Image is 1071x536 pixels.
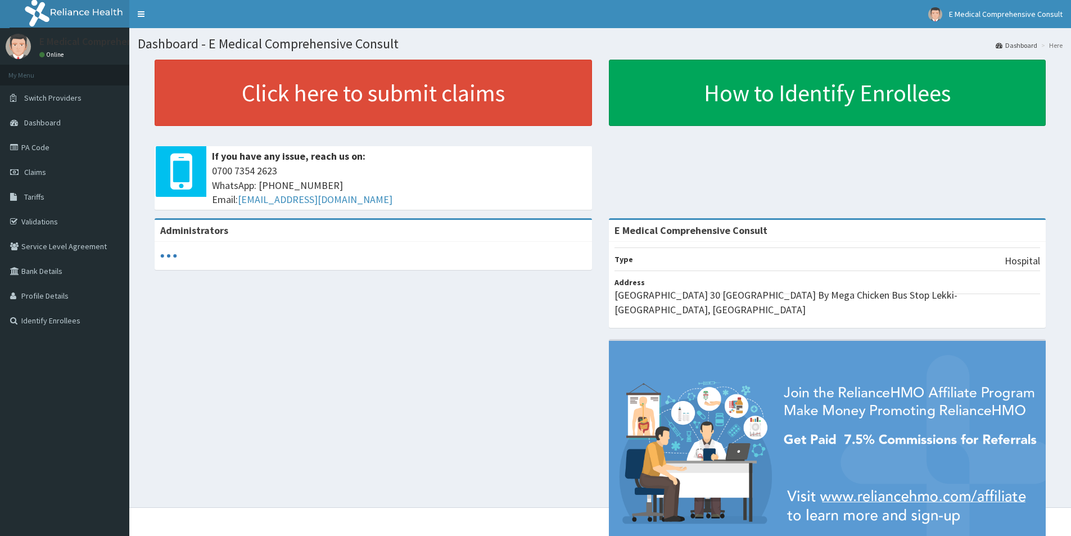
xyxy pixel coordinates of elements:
[155,60,592,126] a: Click here to submit claims
[138,37,1063,51] h1: Dashboard - E Medical Comprehensive Consult
[160,224,228,237] b: Administrators
[614,277,645,287] b: Address
[614,288,1041,317] p: [GEOGRAPHIC_DATA] 30 [GEOGRAPHIC_DATA] By Mega Chicken Bus Stop Lekki-[GEOGRAPHIC_DATA], [GEOGRAP...
[39,51,66,58] a: Online
[39,37,186,47] p: E Medical Comprehensive Consult
[1005,254,1040,268] p: Hospital
[614,254,633,264] b: Type
[212,150,365,163] b: If you have any issue, reach us on:
[24,118,61,128] span: Dashboard
[1038,40,1063,50] li: Here
[996,40,1037,50] a: Dashboard
[238,193,392,206] a: [EMAIL_ADDRESS][DOMAIN_NAME]
[6,34,31,59] img: User Image
[614,224,767,237] strong: E Medical Comprehensive Consult
[949,9,1063,19] span: E Medical Comprehensive Consult
[160,247,177,264] svg: audio-loading
[24,192,44,202] span: Tariffs
[212,164,586,207] span: 0700 7354 2623 WhatsApp: [PHONE_NUMBER] Email:
[24,93,82,103] span: Switch Providers
[609,60,1046,126] a: How to Identify Enrollees
[928,7,942,21] img: User Image
[24,167,46,177] span: Claims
